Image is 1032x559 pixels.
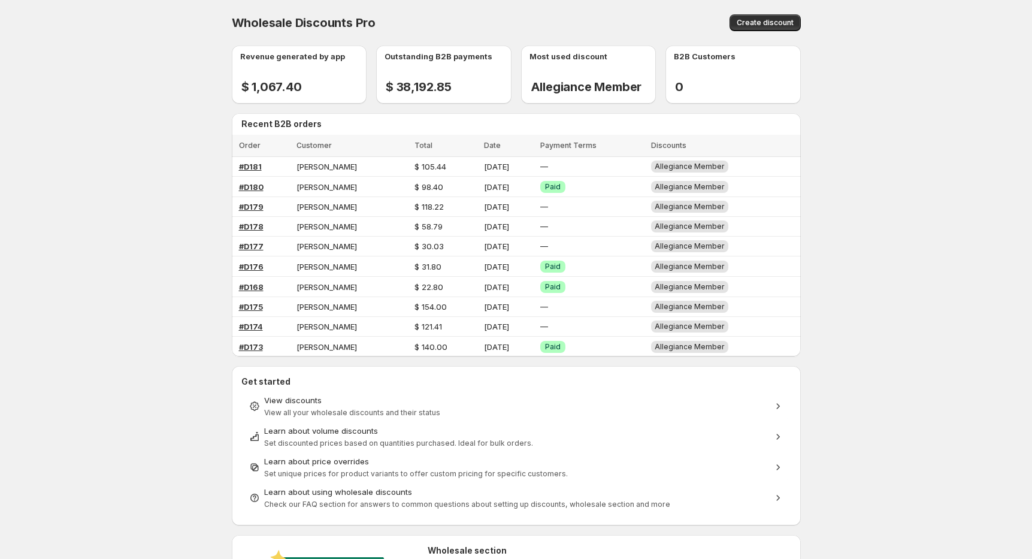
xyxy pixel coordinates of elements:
[529,50,607,62] p: Most used discount
[414,202,444,211] span: $ 118.22
[296,302,357,312] span: [PERSON_NAME]
[296,162,357,171] span: [PERSON_NAME]
[655,202,725,211] span: Allegiance Member
[484,322,509,331] span: [DATE]
[655,302,725,311] span: Allegiance Member
[428,545,791,557] h2: Wholesale section
[239,342,263,352] a: #D173
[296,342,357,352] span: [PERSON_NAME]
[296,282,357,292] span: [PERSON_NAME]
[655,282,725,291] span: Allegiance Member
[414,302,447,312] span: $ 154.00
[655,262,725,271] span: Allegiance Member
[264,486,768,498] div: Learn about using wholesale discounts
[296,262,357,271] span: [PERSON_NAME]
[414,141,432,150] span: Total
[655,322,725,331] span: Allegiance Member
[674,50,736,62] p: B2B Customers
[484,162,509,171] span: [DATE]
[414,282,443,292] span: $ 22.80
[531,80,656,94] h2: Allegiance Member
[414,322,442,331] span: $ 121.41
[414,241,444,251] span: $ 30.03
[264,469,568,478] span: Set unique prices for product variants to offer custom pricing for specific customers.
[239,222,264,231] a: #D178
[414,262,441,271] span: $ 31.80
[296,182,357,192] span: [PERSON_NAME]
[239,162,262,171] a: #D181
[545,342,561,352] span: Paid
[239,282,264,292] a: #D168
[296,222,357,231] span: [PERSON_NAME]
[239,202,264,211] a: #D179
[737,18,794,28] span: Create discount
[484,241,509,251] span: [DATE]
[540,162,548,171] span: —
[651,141,686,150] span: Discounts
[264,394,768,406] div: View discounts
[414,222,443,231] span: $ 58.79
[730,14,801,31] button: Create discount
[414,342,447,352] span: $ 140.00
[264,425,768,437] div: Learn about volume discounts
[241,376,791,388] h2: Get started
[484,262,509,271] span: [DATE]
[296,322,357,331] span: [PERSON_NAME]
[675,80,801,94] h2: 0
[239,262,264,271] a: #D176
[655,222,725,231] span: Allegiance Member
[484,302,509,312] span: [DATE]
[540,222,548,231] span: —
[264,439,533,448] span: Set discounted prices based on quantities purchased. Ideal for bulk orders.
[241,118,796,130] h2: Recent B2B orders
[545,282,561,292] span: Paid
[239,322,263,331] a: #D174
[484,222,509,231] span: [DATE]
[264,500,670,509] span: Check our FAQ section for answers to common questions about setting up discounts, wholesale secti...
[386,80,512,94] h2: $ 38,192.85
[239,141,261,150] span: Order
[540,322,548,331] span: —
[540,241,548,251] span: —
[484,202,509,211] span: [DATE]
[414,182,443,192] span: $ 98.40
[239,302,263,312] a: #D175
[241,80,367,94] h2: $ 1,067.40
[484,141,501,150] span: Date
[540,302,548,312] span: —
[240,50,345,62] p: Revenue generated by app
[296,241,357,251] span: [PERSON_NAME]
[414,162,446,171] span: $ 105.44
[264,455,768,467] div: Learn about price overrides
[239,241,264,251] a: #D177
[655,182,725,191] span: Allegiance Member
[264,408,440,417] span: View all your wholesale discounts and their status
[484,182,509,192] span: [DATE]
[385,50,492,62] p: Outstanding B2B payments
[545,182,561,192] span: Paid
[296,141,332,150] span: Customer
[655,162,725,171] span: Allegiance Member
[239,182,264,192] a: #D180
[655,342,725,351] span: Allegiance Member
[540,202,548,211] span: —
[484,282,509,292] span: [DATE]
[655,241,725,250] span: Allegiance Member
[540,141,597,150] span: Payment Terms
[232,16,376,30] span: Wholesale Discounts Pro
[296,202,357,211] span: [PERSON_NAME]
[484,342,509,352] span: [DATE]
[545,262,561,271] span: Paid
